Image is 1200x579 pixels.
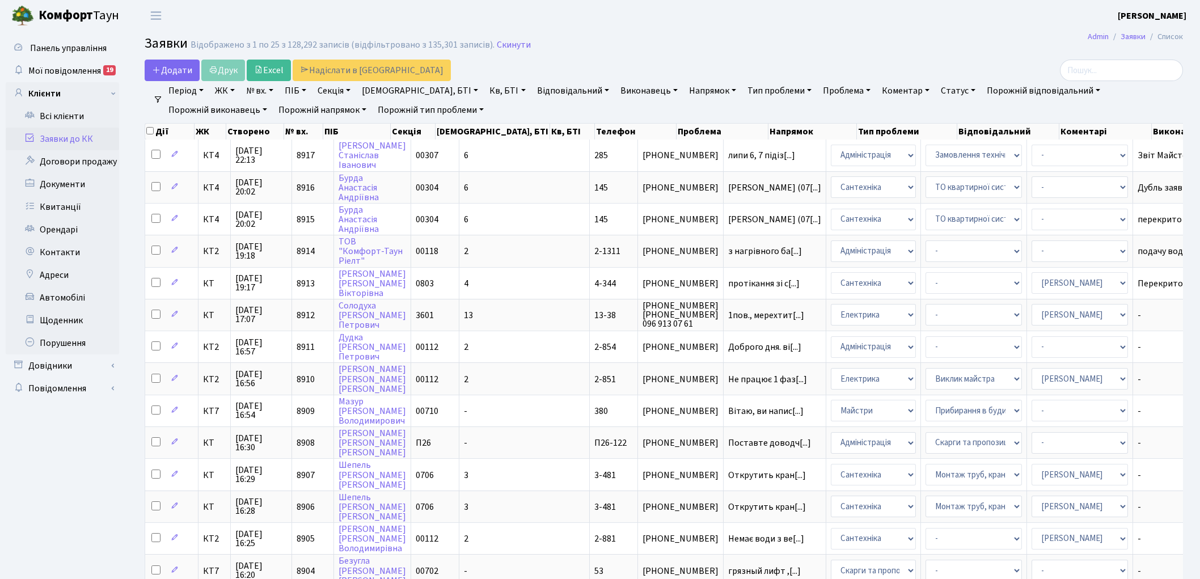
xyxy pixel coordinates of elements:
[145,60,200,81] a: Додати
[297,277,315,290] span: 8913
[242,81,278,100] a: № вх.
[416,565,438,577] span: 00702
[594,277,616,290] span: 4-344
[6,264,119,286] a: Адреси
[6,286,119,309] a: Автомобілі
[6,196,119,218] a: Квитанції
[728,213,821,226] span: [PERSON_NAME] (07[...]
[235,274,287,292] span: [DATE] 19:17
[936,81,980,100] a: Статус
[643,151,719,160] span: [PHONE_NUMBER]
[728,532,804,545] span: Немає води з ве[...]
[464,532,468,545] span: 2
[643,407,719,416] span: [PHONE_NUMBER]
[594,149,608,162] span: 285
[28,65,101,77] span: Мої повідомлення
[142,6,170,25] button: Переключити навігацію
[203,343,226,352] span: КТ2
[339,299,406,331] a: Солодуха[PERSON_NAME]Петрович
[818,81,875,100] a: Проблема
[6,377,119,400] a: Повідомлення
[357,81,483,100] a: [DEMOGRAPHIC_DATA], БТІ
[235,370,287,388] span: [DATE] 16:56
[1118,10,1186,22] b: [PERSON_NAME]
[728,181,821,194] span: [PERSON_NAME] (07[...]
[6,241,119,264] a: Контакти
[464,437,467,449] span: -
[339,427,406,459] a: [PERSON_NAME][PERSON_NAME][PERSON_NAME]
[339,395,406,427] a: Мазур[PERSON_NAME]Володимирович
[743,81,816,100] a: Тип проблеми
[339,204,379,235] a: БурдаАнастасіяАндріївна
[728,501,806,513] span: Открутить кран[...]
[643,343,719,352] span: [PHONE_NUMBER]
[6,173,119,196] a: Документи
[485,81,530,100] a: Кв, БТІ
[857,124,957,140] th: Тип проблеми
[247,60,291,81] a: Excel
[203,375,226,384] span: КТ2
[339,331,406,363] a: Дудка[PERSON_NAME]Петрович
[416,437,431,449] span: П26
[594,405,608,417] span: 380
[203,502,226,512] span: КТ
[203,247,226,256] span: КТ2
[594,181,608,194] span: 145
[728,405,804,417] span: Вітаю, ви напис[...]
[203,438,226,447] span: КТ
[284,124,324,140] th: № вх.
[684,81,741,100] a: Напрямок
[152,64,192,77] span: Додати
[464,501,468,513] span: 3
[1071,25,1200,49] nav: breadcrumb
[416,277,434,290] span: 0803
[203,407,226,416] span: КТ7
[39,6,119,26] span: Таун
[297,437,315,449] span: 8908
[464,373,468,386] span: 2
[11,5,34,27] img: logo.png
[594,309,616,322] span: 13-38
[210,81,239,100] a: ЖК
[728,565,801,577] span: грязный лифт ,[...]
[297,213,315,226] span: 8915
[235,306,287,324] span: [DATE] 17:07
[594,565,603,577] span: 53
[594,501,616,513] span: 3-481
[235,178,287,196] span: [DATE] 20:02
[6,332,119,354] a: Порушення
[6,60,119,82] a: Мої повідомлення19
[203,151,226,160] span: КТ4
[235,402,287,420] span: [DATE] 16:54
[416,501,434,513] span: 0706
[373,100,488,120] a: Порожній тип проблеми
[6,309,119,332] a: Щоденник
[6,128,119,150] a: Заявки до КК
[643,279,719,288] span: [PHONE_NUMBER]
[297,181,315,194] span: 8916
[297,501,315,513] span: 8906
[728,341,801,353] span: Доброго дня. ві[...]
[594,469,616,481] span: 3-481
[164,81,208,100] a: Період
[235,210,287,229] span: [DATE] 20:02
[313,81,355,100] a: Секція
[643,534,719,543] span: [PHONE_NUMBER]
[464,149,468,162] span: 6
[339,491,406,523] a: Шепель[PERSON_NAME][PERSON_NAME]
[643,471,719,480] span: [PHONE_NUMBER]
[416,532,438,545] span: 00112
[339,140,406,171] a: [PERSON_NAME]СтаніславІванович
[203,567,226,576] span: КТ7
[235,497,287,515] span: [DATE] 16:28
[1059,124,1152,140] th: Коментарі
[643,375,719,384] span: [PHONE_NUMBER]
[297,373,315,386] span: 8910
[203,183,226,192] span: КТ4
[339,364,406,395] a: [PERSON_NAME][PERSON_NAME][PERSON_NAME]
[235,338,287,356] span: [DATE] 16:57
[416,149,438,162] span: 00307
[416,245,438,257] span: 00118
[643,247,719,256] span: [PHONE_NUMBER]
[957,124,1059,140] th: Відповідальний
